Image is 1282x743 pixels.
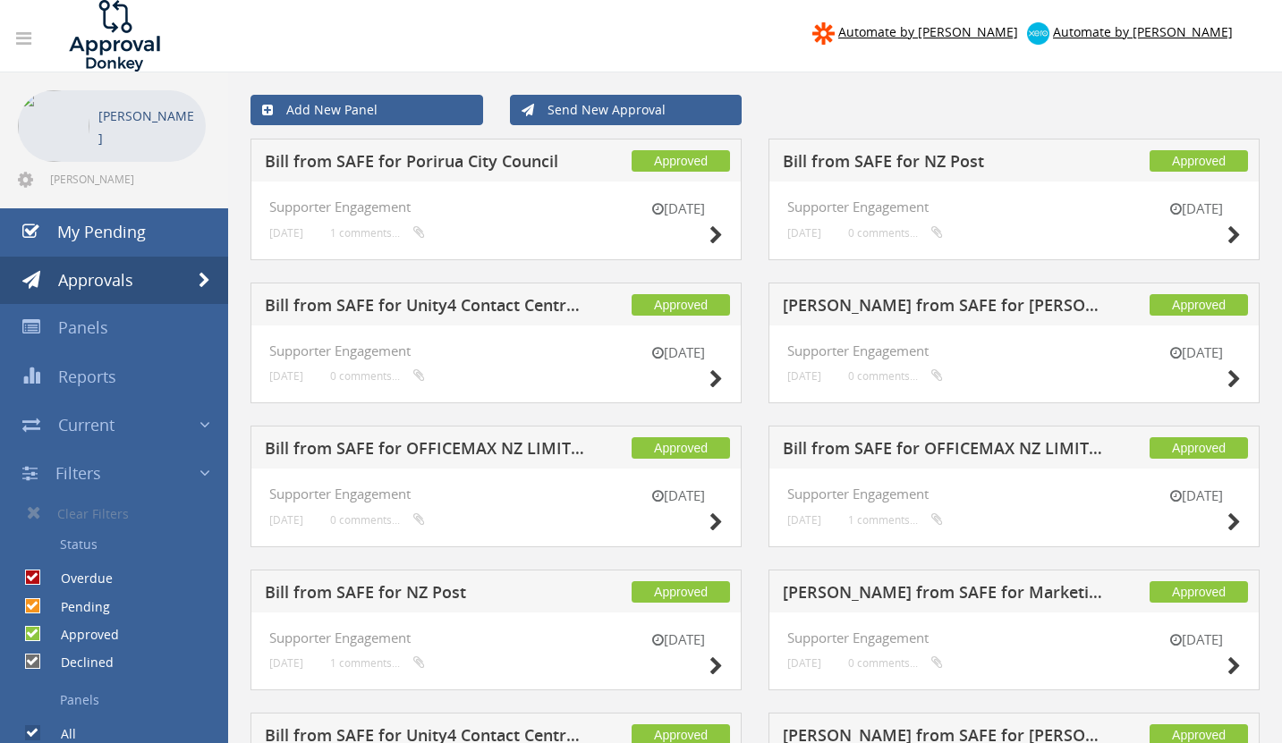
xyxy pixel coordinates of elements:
[269,513,303,527] small: [DATE]
[1151,343,1241,362] small: [DATE]
[787,343,1241,359] h4: Supporter Engagement
[330,656,425,670] small: 1 comments...
[13,529,228,560] a: Status
[13,685,228,715] a: Panels
[510,95,743,125] a: Send New Approval
[1150,294,1248,316] span: Approved
[265,440,589,462] h5: Bill from SAFE for OFFICEMAX NZ LIMITED (DD)
[812,22,835,45] img: zapier-logomark.png
[330,369,425,383] small: 0 comments...
[783,153,1107,175] h5: Bill from SAFE for NZ Post
[58,414,115,435] span: Current
[787,656,821,670] small: [DATE]
[43,626,119,644] label: Approved
[250,95,483,125] a: Add New Panel
[787,486,1241,502] h4: Supporter Engagement
[1151,486,1241,505] small: [DATE]
[269,486,723,502] h4: Supporter Engagement
[330,226,425,240] small: 1 comments...
[269,630,723,646] h4: Supporter Engagement
[848,226,943,240] small: 0 comments...
[838,23,1018,40] span: Automate by [PERSON_NAME]
[43,725,76,743] label: All
[787,630,1241,646] h4: Supporter Engagement
[783,440,1107,462] h5: Bill from SAFE for OFFICEMAX NZ LIMITED (DD)
[1150,150,1248,172] span: Approved
[632,581,730,603] span: Approved
[265,297,589,319] h5: Bill from SAFE for Unity4 Contact Centre Outsourcing NZ Ltd
[633,343,723,362] small: [DATE]
[1150,437,1248,459] span: Approved
[98,105,197,149] p: [PERSON_NAME]
[848,656,943,670] small: 0 comments...
[787,513,821,527] small: [DATE]
[13,497,228,529] a: Clear Filters
[783,584,1107,606] h5: [PERSON_NAME] from SAFE for Marketing Impact
[632,150,730,172] span: Approved
[787,199,1241,215] h4: Supporter Engagement
[58,269,133,291] span: Approvals
[848,513,943,527] small: 1 comments...
[265,153,589,175] h5: Bill from SAFE for Porirua City Council
[269,369,303,383] small: [DATE]
[269,226,303,240] small: [DATE]
[57,221,146,242] span: My Pending
[58,317,108,338] span: Panels
[1151,199,1241,218] small: [DATE]
[1150,581,1248,603] span: Approved
[633,486,723,505] small: [DATE]
[632,437,730,459] span: Approved
[269,343,723,359] h4: Supporter Engagement
[43,654,114,671] label: Declined
[1151,630,1241,649] small: [DATE]
[783,297,1107,319] h5: [PERSON_NAME] from SAFE for [PERSON_NAME]
[633,630,723,649] small: [DATE]
[43,570,113,587] label: Overdue
[633,199,723,218] small: [DATE]
[50,172,202,186] span: [PERSON_NAME][EMAIL_ADDRESS][DOMAIN_NAME]
[43,598,110,616] label: Pending
[787,369,821,383] small: [DATE]
[269,199,723,215] h4: Supporter Engagement
[632,294,730,316] span: Approved
[1053,23,1233,40] span: Automate by [PERSON_NAME]
[55,462,101,484] span: Filters
[787,226,821,240] small: [DATE]
[1027,22,1049,45] img: xero-logo.png
[848,369,943,383] small: 0 comments...
[269,656,303,670] small: [DATE]
[330,513,425,527] small: 0 comments...
[58,366,116,387] span: Reports
[265,584,589,606] h5: Bill from SAFE for NZ Post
